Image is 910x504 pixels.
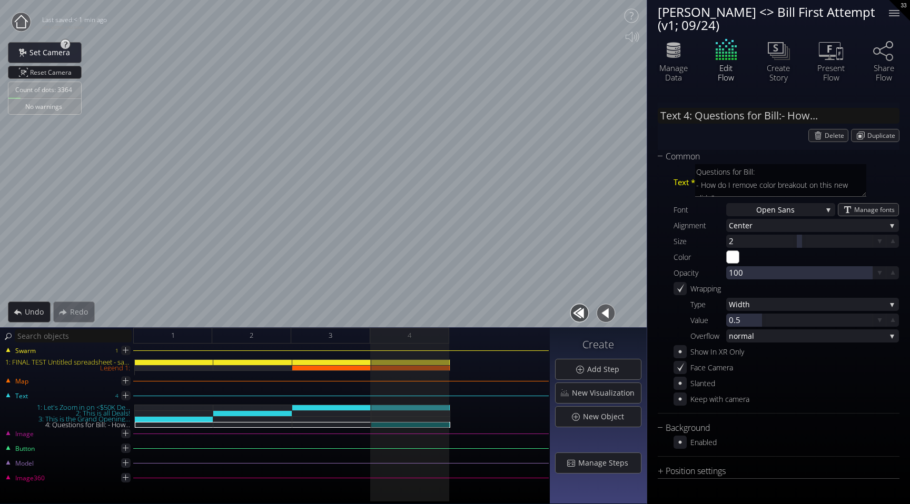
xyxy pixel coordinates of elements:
span: Duplicate [867,129,899,142]
div: Present Flow [813,63,849,82]
span: Reset Camera [30,66,75,78]
div: 1 [115,344,118,357]
span: New Visualization [571,388,641,398]
div: Position settings [658,465,886,478]
div: Keep with camera [690,392,749,406]
span: Swarm [15,346,36,356]
span: Add Step [587,364,626,375]
div: Legend 1: [1,365,134,371]
span: 1 [171,329,175,342]
div: Share Flow [865,63,902,82]
span: Open San [756,203,791,216]
span: Model [15,459,34,468]
span: Map [15,377,28,386]
div: 1: FINAL TEST Untitled spreadsheet - sales_led_inbound_deals_2025-09-24T1305 (1).csv [1,359,134,365]
div: Color [674,250,726,264]
div: Face Camera [690,361,733,374]
span: Delete [825,129,848,142]
span: Manage Steps [578,458,635,468]
h3: Create [555,339,641,350]
div: Font [674,203,726,216]
span: Text [15,391,28,401]
div: Wrapping [690,282,721,295]
div: Show In XR Only [690,345,744,358]
span: New Object [582,411,630,422]
div: Overflow [674,329,726,342]
input: Search objects [15,329,132,342]
div: 4 [115,389,118,402]
span: Button [15,444,35,453]
div: 1: Let's Zoom in on <$50K De... [1,405,134,410]
div: Background [658,421,886,435]
span: Undo [24,307,50,317]
div: Undo action [8,301,51,322]
div: 3: This is the Grand Opening... [1,416,134,422]
span: 4 [408,329,411,342]
div: [PERSON_NAME] <> Bill First Attempt (v1; 09/24) [658,5,876,32]
div: Alignment [674,219,726,232]
span: Image [15,429,34,439]
div: Value [674,314,726,327]
div: Enabled [690,436,717,449]
span: Text * [674,176,695,189]
div: Type [674,298,726,311]
div: Manage Data [655,63,692,82]
span: Image360 [15,473,45,483]
span: nter [738,219,886,232]
span: rmal [738,329,886,342]
div: Common [658,150,886,163]
span: Ce [729,219,738,232]
div: 4: Questions for Bill: - How... [1,422,134,428]
div: Opacity [674,266,726,279]
div: Size [674,235,726,248]
span: 2 [250,329,253,342]
span: s [791,203,795,216]
span: Set Camera [29,47,76,58]
span: 3 [329,329,332,342]
span: no [729,329,738,342]
span: Manage fonts [854,204,898,216]
div: Slanted [690,377,715,390]
div: 2: This is all Deals! [1,410,134,416]
div: Create Story [760,63,797,82]
span: Width [729,298,886,311]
